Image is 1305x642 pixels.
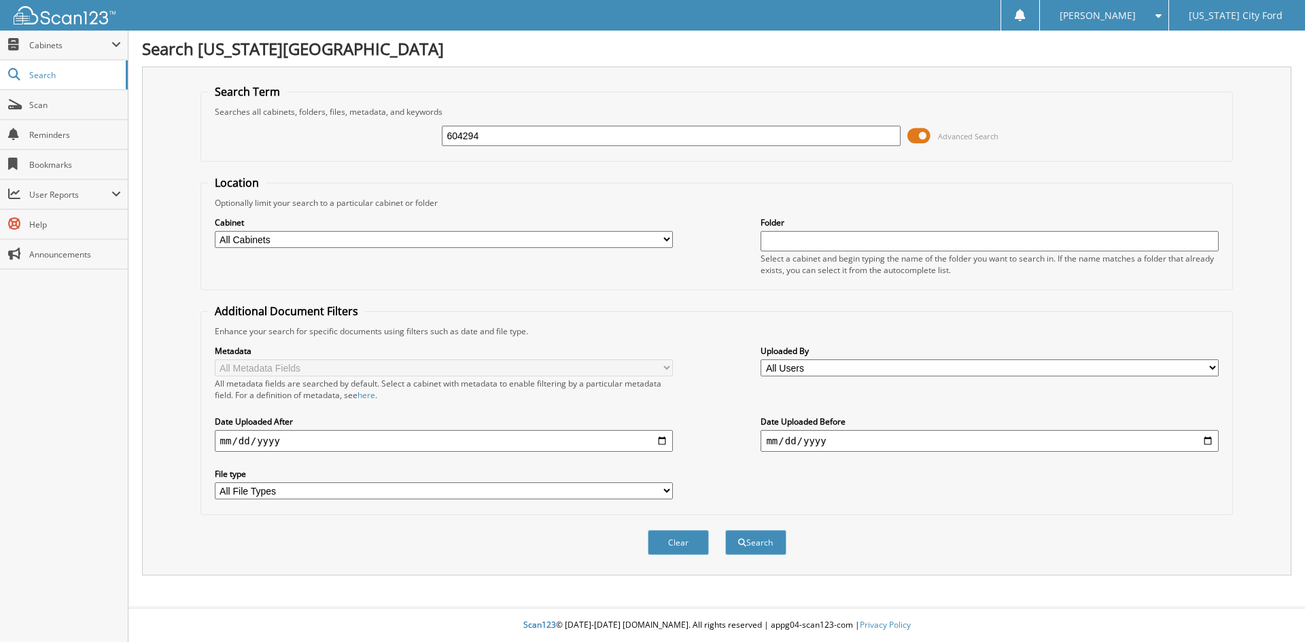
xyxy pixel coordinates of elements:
[208,175,266,190] legend: Location
[938,131,998,141] span: Advanced Search
[215,217,673,228] label: Cabinet
[215,345,673,357] label: Metadata
[29,219,121,230] span: Help
[860,619,911,630] a: Privacy Policy
[128,609,1305,642] div: © [DATE]-[DATE] [DOMAIN_NAME]. All rights reserved | appg04-scan123-com |
[1060,12,1136,20] span: [PERSON_NAME]
[215,468,673,480] label: File type
[208,106,1226,118] div: Searches all cabinets, folders, files, metadata, and keywords
[761,430,1219,452] input: end
[215,430,673,452] input: start
[725,530,786,555] button: Search
[761,217,1219,228] label: Folder
[208,304,365,319] legend: Additional Document Filters
[142,37,1291,60] h1: Search [US_STATE][GEOGRAPHIC_DATA]
[14,6,116,24] img: scan123-logo-white.svg
[29,129,121,141] span: Reminders
[208,197,1226,209] div: Optionally limit your search to a particular cabinet or folder
[1189,12,1283,20] span: [US_STATE] City Ford
[29,189,111,200] span: User Reports
[761,253,1219,276] div: Select a cabinet and begin typing the name of the folder you want to search in. If the name match...
[1237,577,1305,642] iframe: Chat Widget
[761,416,1219,427] label: Date Uploaded Before
[215,378,673,401] div: All metadata fields are searched by default. Select a cabinet with metadata to enable filtering b...
[29,39,111,51] span: Cabinets
[523,619,556,630] span: Scan123
[208,84,287,99] legend: Search Term
[215,416,673,427] label: Date Uploaded After
[208,325,1226,337] div: Enhance your search for specific documents using filters such as date and file type.
[29,99,121,111] span: Scan
[648,530,709,555] button: Clear
[358,389,375,401] a: here
[29,69,119,81] span: Search
[29,159,121,171] span: Bookmarks
[761,345,1219,357] label: Uploaded By
[29,249,121,260] span: Announcements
